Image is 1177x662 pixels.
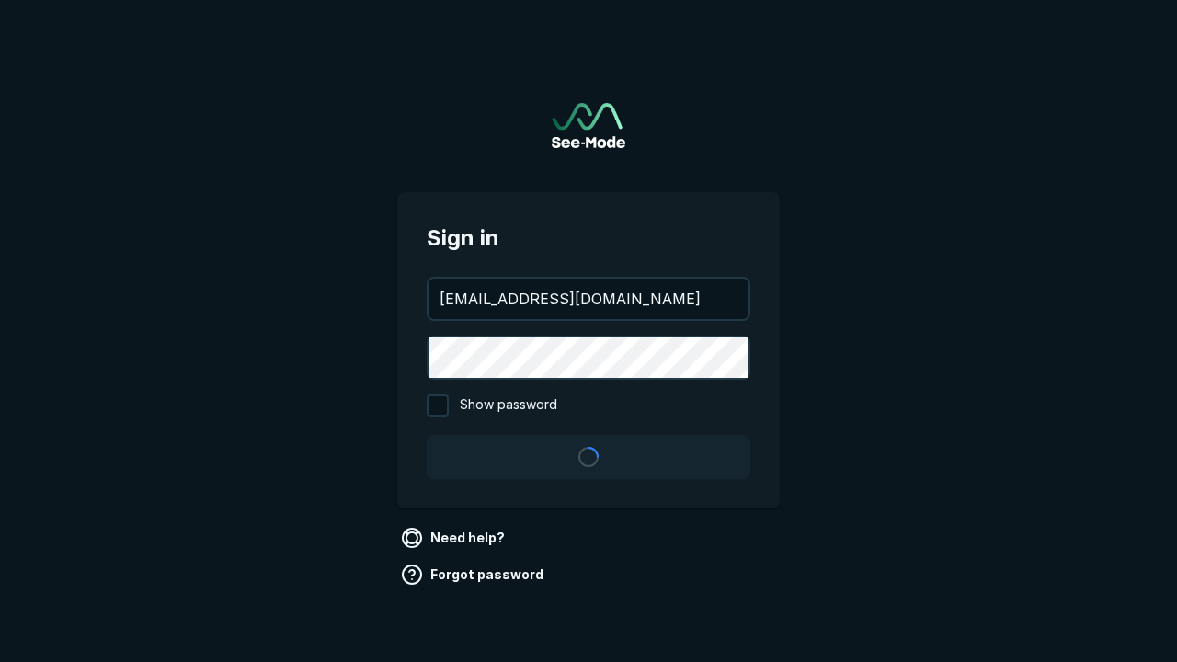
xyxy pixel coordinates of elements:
a: Go to sign in [552,103,625,148]
a: Forgot password [397,560,551,589]
span: Show password [460,394,557,417]
input: your@email.com [429,279,748,319]
a: Need help? [397,523,512,553]
span: Sign in [427,222,750,255]
img: See-Mode Logo [552,103,625,148]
